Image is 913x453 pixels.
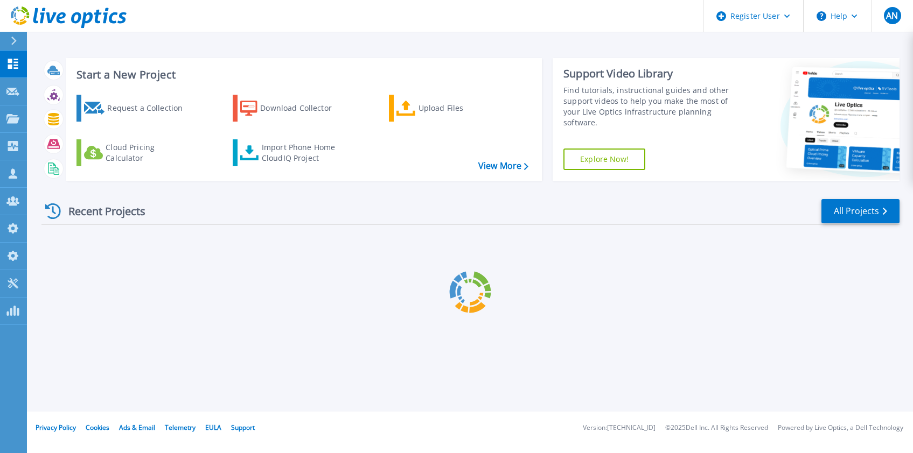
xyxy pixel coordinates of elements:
div: Recent Projects [41,198,160,224]
div: Find tutorials, instructional guides and other support videos to help you make the most of your L... [563,85,739,128]
div: Cloud Pricing Calculator [106,142,192,164]
a: Cloud Pricing Calculator [76,139,197,166]
li: Version: [TECHNICAL_ID] [583,424,656,431]
a: Upload Files [389,95,509,122]
a: Telemetry [165,423,196,432]
h3: Start a New Project [76,69,528,81]
div: Import Phone Home CloudIQ Project [262,142,346,164]
div: Upload Files [419,97,505,119]
a: All Projects [821,199,900,223]
a: Support [231,423,255,432]
div: Request a Collection [107,97,193,119]
a: Privacy Policy [36,423,76,432]
a: Request a Collection [76,95,197,122]
a: View More [478,161,528,171]
a: Ads & Email [119,423,155,432]
div: Download Collector [260,97,346,119]
li: Powered by Live Optics, a Dell Technology [778,424,903,431]
span: AN [886,11,898,20]
a: Download Collector [233,95,353,122]
a: Cookies [86,423,109,432]
div: Support Video Library [563,67,739,81]
li: © 2025 Dell Inc. All Rights Reserved [665,424,768,431]
a: EULA [205,423,221,432]
a: Explore Now! [563,148,645,170]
